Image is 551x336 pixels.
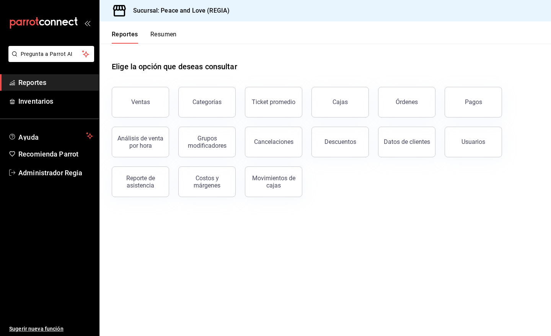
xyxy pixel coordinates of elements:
button: Pregunta a Parrot AI [8,46,94,62]
button: Ticket promedio [245,87,302,117]
span: Reportes [18,77,93,88]
div: Ticket promedio [252,98,295,106]
div: Descuentos [324,138,356,145]
button: Cancelaciones [245,127,302,157]
div: Grupos modificadores [183,135,231,149]
div: Cajas [333,98,348,107]
button: Grupos modificadores [178,127,236,157]
div: Órdenes [396,98,418,106]
span: Ayuda [18,131,83,140]
div: Costos y márgenes [183,175,231,189]
div: Cancelaciones [254,138,293,145]
h3: Sucursal: Peace and Love (REGIA) [127,6,230,15]
span: Inventarios [18,96,93,106]
span: Pregunta a Parrot AI [21,50,82,58]
button: Resumen [150,31,177,44]
button: open_drawer_menu [84,20,90,26]
span: Administrador Regia [18,168,93,178]
span: Sugerir nueva función [9,325,93,333]
span: Recomienda Parrot [18,149,93,159]
button: Órdenes [378,87,435,117]
div: Análisis de venta por hora [117,135,164,149]
button: Ventas [112,87,169,117]
button: Reportes [112,31,138,44]
a: Cajas [311,87,369,117]
div: navigation tabs [112,31,177,44]
div: Reporte de asistencia [117,175,164,189]
div: Usuarios [461,138,485,145]
button: Usuarios [445,127,502,157]
a: Pregunta a Parrot AI [5,55,94,64]
h1: Elige la opción que deseas consultar [112,61,237,72]
button: Categorías [178,87,236,117]
button: Descuentos [311,127,369,157]
button: Reporte de asistencia [112,166,169,197]
button: Pagos [445,87,502,117]
button: Análisis de venta por hora [112,127,169,157]
button: Costos y márgenes [178,166,236,197]
button: Movimientos de cajas [245,166,302,197]
div: Pagos [465,98,482,106]
div: Ventas [131,98,150,106]
button: Datos de clientes [378,127,435,157]
div: Categorías [192,98,222,106]
div: Datos de clientes [384,138,430,145]
div: Movimientos de cajas [250,175,297,189]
